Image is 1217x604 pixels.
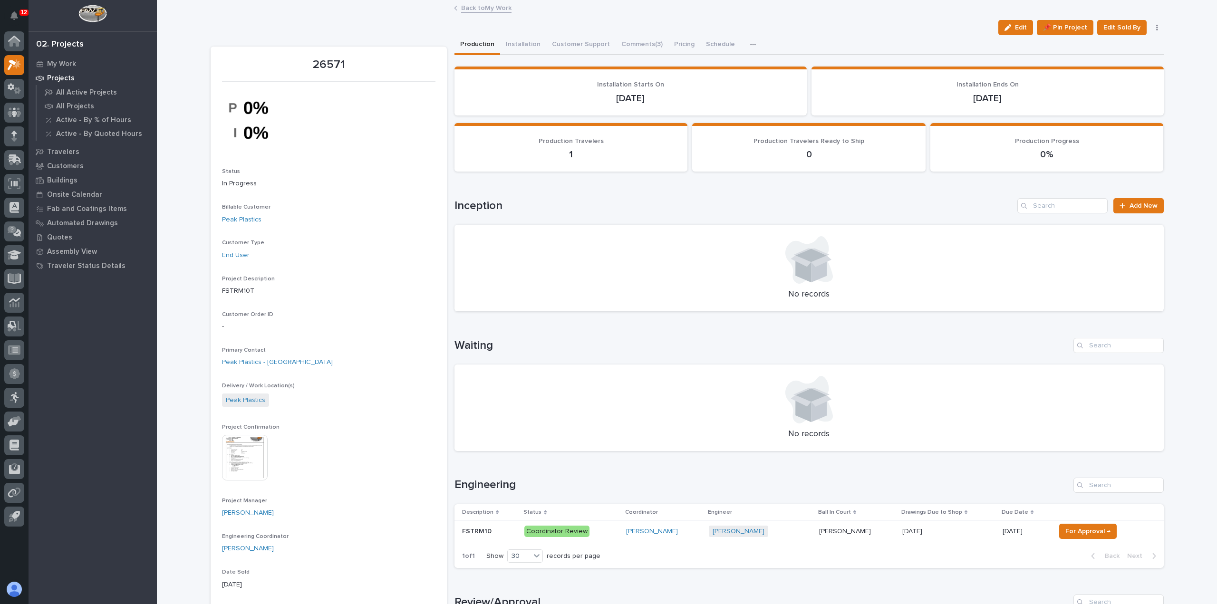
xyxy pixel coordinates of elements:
p: FSTRM10T [222,286,435,296]
span: Project Confirmation [222,424,280,430]
button: For Approval → [1059,524,1117,539]
span: Installation Ends On [956,81,1019,88]
span: Project Manager [222,498,267,504]
div: Coordinator Review [524,526,589,537]
a: [PERSON_NAME] [222,544,274,554]
input: Search [1017,198,1108,213]
input: Search [1073,478,1164,493]
p: Active - By % of Hours [56,116,131,125]
span: Billable Customer [222,204,270,210]
button: Production [454,35,500,55]
p: Customers [47,162,84,171]
p: Fab and Coatings Items [47,205,127,213]
button: Back [1083,552,1123,560]
a: [PERSON_NAME] [626,527,678,536]
button: Edit [998,20,1033,35]
button: Customer Support [546,35,616,55]
span: Add New [1130,202,1158,209]
img: ABTONlNFiszASC_LunAauJZqsXXLuZPn1qa10QN4MQc [222,87,293,153]
p: 1 [466,149,676,160]
button: users-avatar [4,579,24,599]
a: End User [222,250,250,260]
a: [PERSON_NAME] [713,527,764,536]
p: Due Date [1002,507,1028,518]
span: Production Travelers Ready to Ship [753,138,864,144]
p: 1 of 1 [454,545,483,568]
p: [DATE] [1003,527,1048,536]
a: Buildings [29,173,157,187]
a: My Work [29,57,157,71]
div: 02. Projects [36,39,84,50]
p: Ball In Court [818,507,851,518]
a: Fab and Coatings Items [29,201,157,216]
p: In Progress [222,179,435,189]
button: Notifications [4,6,24,26]
span: Back [1099,552,1120,560]
p: Assembly View [47,248,97,256]
a: Projects [29,71,157,85]
p: Projects [47,74,75,83]
p: Drawings Due to Shop [901,507,962,518]
a: Peak Plastics [226,395,265,405]
span: Edit Sold By [1103,22,1140,33]
button: 📌 Pin Project [1037,20,1093,35]
img: Workspace Logo [78,5,106,22]
p: Traveler Status Details [47,262,126,270]
h1: Waiting [454,339,1070,353]
p: My Work [47,60,76,68]
a: Customers [29,159,157,173]
a: Active - By Quoted Hours [37,127,157,140]
p: Status [523,507,541,518]
p: Travelers [47,148,79,156]
p: 0 [704,149,914,160]
input: Search [1073,338,1164,353]
p: 12 [21,9,27,16]
a: Active - By % of Hours [37,113,157,126]
span: Customer Order ID [222,312,273,317]
span: 📌 Pin Project [1043,22,1087,33]
p: Quotes [47,233,72,242]
span: Next [1127,552,1148,560]
p: Onsite Calendar [47,191,102,199]
p: [DATE] [222,580,435,590]
p: Coordinator [625,507,658,518]
h1: Inception [454,199,1014,213]
button: Pricing [668,35,700,55]
span: Production Progress [1015,138,1079,144]
a: Assembly View [29,244,157,259]
button: Schedule [700,35,741,55]
p: Active - By Quoted Hours [56,130,142,138]
p: All Active Projects [56,88,117,97]
span: Status [222,169,240,174]
a: Peak Plastics [222,215,261,225]
p: - [222,322,435,332]
tr: FSTRM10FSTRM10 Coordinator Review[PERSON_NAME] [PERSON_NAME] [PERSON_NAME][PERSON_NAME] [DATE][DA... [454,520,1164,542]
span: Installation Starts On [597,81,664,88]
p: [PERSON_NAME] [819,526,873,536]
p: No records [466,289,1152,300]
p: [DATE] [466,93,795,104]
a: Peak Plastics - [GEOGRAPHIC_DATA] [222,357,333,367]
p: [DATE] [823,93,1152,104]
p: Buildings [47,176,77,185]
p: [DATE] [902,526,924,536]
p: No records [466,429,1152,440]
span: Engineering Coordinator [222,534,289,539]
a: Quotes [29,230,157,244]
a: Traveler Status Details [29,259,157,273]
span: Production Travelers [539,138,604,144]
button: Edit Sold By [1097,20,1147,35]
div: Notifications12 [12,11,24,27]
a: Automated Drawings [29,216,157,230]
p: All Projects [56,102,94,111]
a: All Projects [37,99,157,113]
a: Onsite Calendar [29,187,157,201]
button: Next [1123,552,1164,560]
button: Comments (3) [616,35,668,55]
span: Project Description [222,276,275,282]
span: Primary Contact [222,347,266,353]
span: Delivery / Work Location(s) [222,383,295,389]
button: Installation [500,35,546,55]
